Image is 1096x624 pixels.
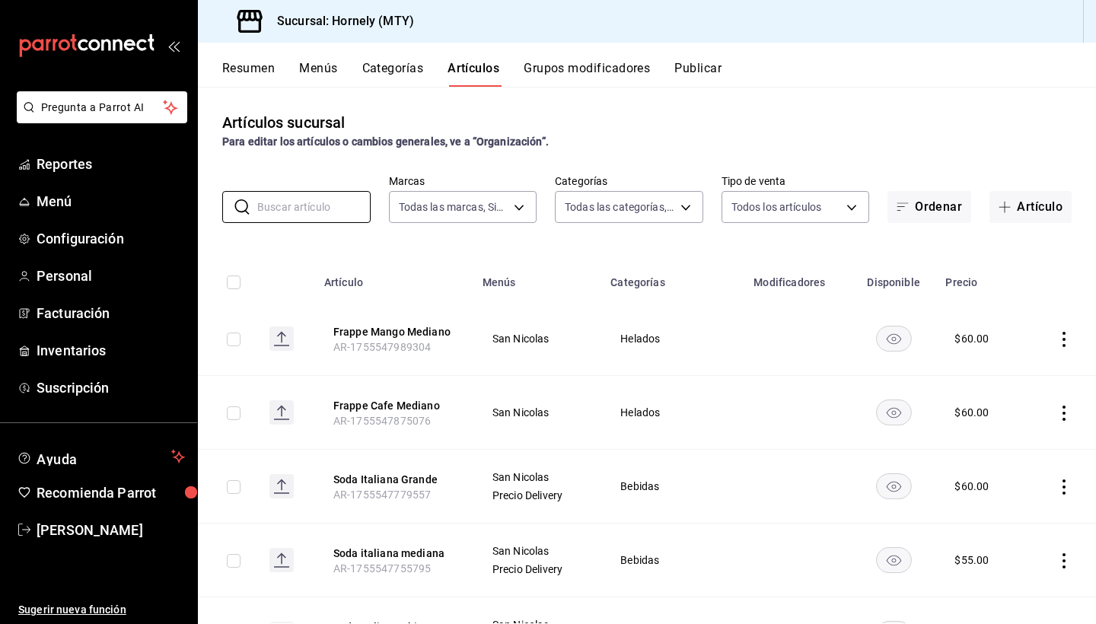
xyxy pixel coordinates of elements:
[1056,406,1072,421] button: actions
[620,481,725,492] span: Bebidas
[954,405,989,420] div: $ 60.00
[333,341,431,353] span: AR-1755547989304
[37,154,185,174] span: Reportes
[1056,479,1072,495] button: actions
[492,564,582,575] span: Precio Delivery
[37,447,165,466] span: Ayuda
[492,546,582,556] span: San Nicolas
[37,266,185,286] span: Personal
[18,602,185,618] span: Sugerir nueva función
[565,199,675,215] span: Todas las categorías, Sin categoría
[954,331,989,346] div: $ 60.00
[674,61,722,87] button: Publicar
[722,176,870,186] label: Tipo de venta
[167,40,180,52] button: open_drawer_menu
[299,61,337,87] button: Menús
[620,333,725,344] span: Helados
[492,472,582,482] span: San Nicolas
[876,547,912,573] button: availability-product
[492,490,582,501] span: Precio Delivery
[620,407,725,418] span: Helados
[876,326,912,352] button: availability-product
[222,111,345,134] div: Artículos sucursal
[620,555,725,565] span: Bebidas
[555,176,703,186] label: Categorías
[492,333,582,344] span: San Nicolas
[37,340,185,361] span: Inventarios
[37,228,185,249] span: Configuración
[37,482,185,503] span: Recomienda Parrot
[954,552,989,568] div: $ 55.00
[333,546,455,561] button: edit-product-location
[851,253,936,302] th: Disponible
[333,489,431,501] span: AR-1755547779557
[473,253,601,302] th: Menús
[333,562,431,575] span: AR-1755547755795
[37,377,185,398] span: Suscripción
[37,303,185,323] span: Facturación
[333,472,455,487] button: edit-product-location
[222,61,1096,87] div: navigation tabs
[362,61,424,87] button: Categorías
[1056,553,1072,568] button: actions
[876,400,912,425] button: availability-product
[37,191,185,212] span: Menú
[601,253,744,302] th: Categorías
[524,61,650,87] button: Grupos modificadores
[954,479,989,494] div: $ 60.00
[222,61,275,87] button: Resumen
[887,191,971,223] button: Ordenar
[876,473,912,499] button: availability-product
[399,199,509,215] span: Todas las marcas, Sin marca
[744,253,851,302] th: Modificadores
[315,253,473,302] th: Artículo
[936,253,1027,302] th: Precio
[222,135,549,148] strong: Para editar los artículos o cambios generales, ve a “Organización”.
[731,199,822,215] span: Todos los artículos
[989,191,1072,223] button: Artículo
[448,61,499,87] button: Artículos
[333,415,431,427] span: AR-1755547875076
[1056,332,1072,347] button: actions
[41,100,164,116] span: Pregunta a Parrot AI
[333,398,455,413] button: edit-product-location
[37,520,185,540] span: [PERSON_NAME]
[333,324,455,339] button: edit-product-location
[11,110,187,126] a: Pregunta a Parrot AI
[389,176,537,186] label: Marcas
[492,407,582,418] span: San Nicolas
[257,192,371,222] input: Buscar artículo
[265,12,414,30] h3: Sucursal: Hornely (MTY)
[17,91,187,123] button: Pregunta a Parrot AI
